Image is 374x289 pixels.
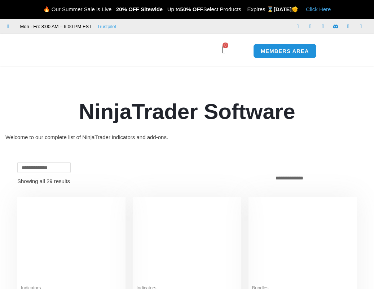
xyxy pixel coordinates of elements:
span: 🌞 [291,6,298,12]
strong: [DATE] [274,6,299,12]
span: MEMBERS AREA [261,48,309,54]
img: Duplicate Account Actions [21,200,122,281]
span: Mon - Fri: 8:00 AM – 6:00 PM EST [18,22,92,31]
img: Accounts Dashboard Suite [252,200,353,281]
p: Showing all 29 results [17,178,70,184]
select: Shop order [272,173,357,183]
span: 🔥 Our Summer Sale is Live – – Up to Select Products – Expires ⌛ [43,6,274,12]
a: MEMBERS AREA [253,44,317,58]
span: 0 [223,43,228,48]
a: 0 [211,40,237,61]
a: Click Here [306,6,331,12]
h1: NinjaTrader Software [5,97,369,127]
strong: 20% OFF [116,6,139,12]
a: Trustpilot [97,22,116,31]
img: Account Risk Manager [136,200,237,281]
strong: Sitewide [141,6,163,12]
strong: 50% OFF [180,6,203,12]
div: Welcome to our complete list of NinjaTrader indicators and add-ons. [5,132,369,142]
img: LogoAI | Affordable Indicators – NinjaTrader [49,37,126,63]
